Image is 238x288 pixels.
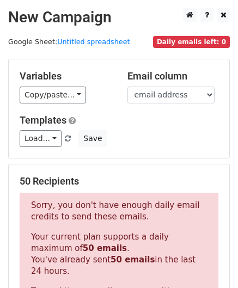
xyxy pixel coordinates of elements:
button: Save [78,130,107,147]
a: Templates [20,114,66,126]
strong: 50 emails [111,255,155,265]
h5: Email column [127,70,219,82]
span: Daily emails left: 0 [153,36,230,48]
h2: New Campaign [8,8,230,27]
a: Daily emails left: 0 [153,38,230,46]
small: Google Sheet: [8,38,130,46]
h5: Variables [20,70,111,82]
a: Load... [20,130,62,147]
p: Your current plan supports a daily maximum of . You've already sent in the last 24 hours. [31,231,207,277]
p: Sorry, you don't have enough daily email credits to send these emails. [31,200,207,223]
iframe: Chat Widget [184,236,238,288]
strong: 50 emails [83,243,127,253]
a: Untitled spreadsheet [57,38,130,46]
h5: 50 Recipients [20,175,218,187]
a: Copy/paste... [20,87,86,103]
